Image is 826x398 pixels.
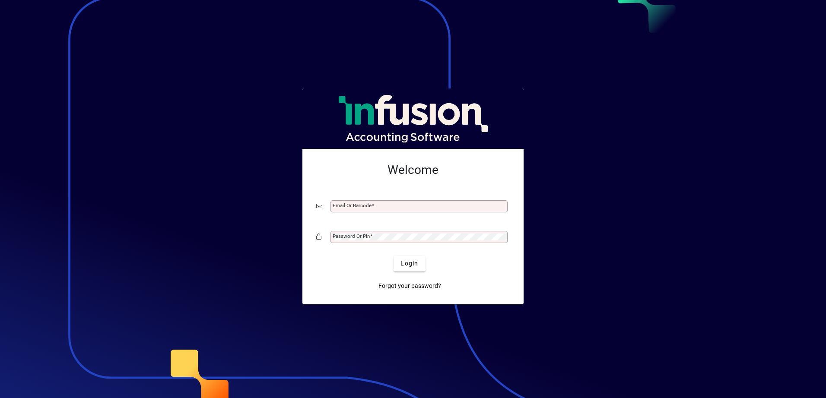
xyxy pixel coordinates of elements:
[378,281,441,291] span: Forgot your password?
[375,278,445,294] a: Forgot your password?
[333,202,372,208] mat-label: Email or Barcode
[400,259,418,268] span: Login
[316,163,510,177] h2: Welcome
[333,233,370,239] mat-label: Password or Pin
[394,256,425,272] button: Login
